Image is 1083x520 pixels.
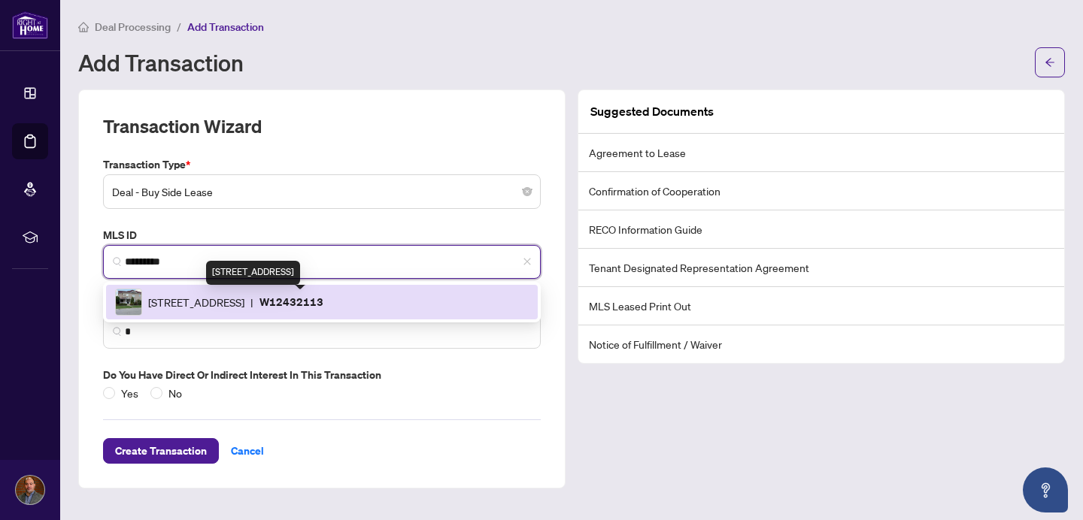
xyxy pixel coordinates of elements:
li: RECO Information Guide [578,210,1064,249]
li: Agreement to Lease [578,134,1064,172]
button: Cancel [219,438,276,464]
span: Add Transaction [187,20,264,34]
span: Deal Processing [95,20,171,34]
article: Suggested Documents [590,102,714,121]
li: Confirmation of Cooperation [578,172,1064,210]
button: Open asap [1023,467,1068,512]
span: home [78,22,89,32]
span: | [250,294,253,310]
label: MLS ID [103,227,541,243]
button: Create Transaction [103,438,219,464]
span: close [523,257,532,266]
li: Notice of Fulfillment / Waiver [578,325,1064,363]
span: close-circle [523,187,532,196]
li: Tenant Designated Representation Agreement [578,249,1064,287]
span: Cancel [231,439,264,463]
span: Deal - Buy Side Lease [112,177,532,206]
img: IMG-W12432113_1.jpg [116,289,141,315]
img: search_icon [113,327,122,336]
div: [STREET_ADDRESS] [206,261,300,285]
label: Transaction Type [103,156,541,173]
img: Profile Icon [16,476,44,504]
h1: Add Transaction [78,50,244,74]
span: Yes [115,385,144,401]
h2: Transaction Wizard [103,114,262,138]
li: MLS Leased Print Out [578,287,1064,325]
label: Do you have direct or indirect interest in this transaction [103,367,541,383]
p: W12432113 [259,293,323,310]
img: logo [12,11,48,39]
img: search_icon [113,257,122,266]
span: [STREET_ADDRESS] [148,294,244,310]
span: Create Transaction [115,439,207,463]
span: arrow-left [1045,57,1055,68]
li: / [177,18,181,35]
span: No [162,385,188,401]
